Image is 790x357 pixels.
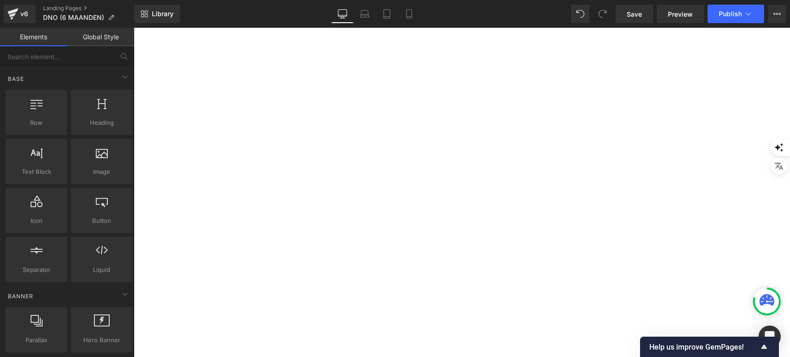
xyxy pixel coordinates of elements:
button: Redo [593,5,612,23]
span: Help us improve GemPages! [649,343,759,351]
span: Base [7,74,25,83]
span: Banner [7,292,34,301]
button: Undo [571,5,590,23]
span: Image [74,167,130,177]
a: Landing Pages [43,5,134,12]
span: Save [627,9,642,19]
span: Hero Banner [74,335,130,345]
div: v6 [19,8,30,20]
span: DNO (6 MAANDEN) [43,14,104,21]
span: Text Block [8,167,64,177]
a: v6 [4,5,36,23]
button: Publish [708,5,764,23]
span: Button [74,216,130,226]
button: Show survey - Help us improve GemPages! [649,341,770,352]
span: Icon [8,216,64,226]
a: Tablet [376,5,398,23]
span: Liquid [74,265,130,275]
span: Library [152,10,174,18]
button: More [768,5,786,23]
span: Parallax [8,335,64,345]
span: Preview [668,9,693,19]
a: New Library [134,5,180,23]
a: Laptop [354,5,376,23]
span: Publish [719,10,742,18]
span: Row [8,118,64,128]
span: Separator [8,265,64,275]
span: Heading [74,118,130,128]
a: Mobile [398,5,420,23]
a: Preview [657,5,704,23]
div: Open Intercom Messenger [759,326,781,348]
a: Desktop [331,5,354,23]
a: Global Style [67,28,134,46]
